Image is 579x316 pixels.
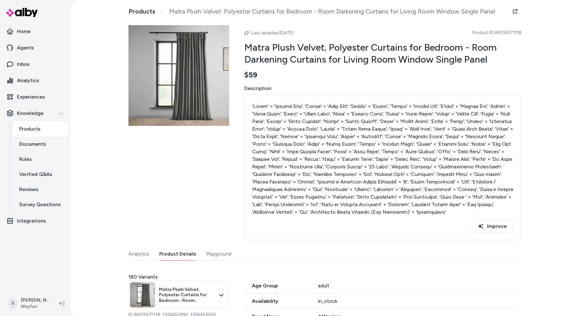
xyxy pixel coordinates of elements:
[128,248,149,260] button: Analytics
[244,70,257,80] span: $59
[169,8,495,15] span: Matra Plush Velvet. Polyester Curtains for Bedroom - Room Darkening Curtains for Living Room Wind...
[4,293,54,313] button: S[PERSON_NAME]Wayfair
[3,106,68,121] button: Knowledge
[19,125,41,133] p: Products
[13,137,68,152] a: Documents
[252,103,514,216] p: 'Lorem' = 'Ipsumd Sita'; 'Conse' = 'Adip Elit'; 'Seddo' = 'Eiusm'; 'Tempo' = 'Incidid Utl'; 'Etdo...
[128,273,158,281] span: 180 Variants
[17,28,31,35] p: Home
[128,25,229,126] img: .jpg
[21,297,49,303] p: [PERSON_NAME]
[19,155,32,163] p: Rules
[19,140,46,148] p: Documents
[3,89,68,104] a: Experiences
[8,298,18,308] span: S
[251,30,293,36] span: Last updated [DATE]
[17,110,43,117] p: Knowledge
[159,248,196,260] button: Product Details
[13,197,68,212] a: Survey Questions
[21,303,49,310] span: Wayfair
[128,8,495,15] nav: breadcrumb
[17,217,46,225] p: Integrations
[244,85,521,92] span: Description
[472,30,521,36] span: Product ID: W005271118
[472,220,514,233] button: Improve
[13,182,68,197] a: Reviews
[19,186,38,193] p: Reviews
[6,8,38,17] img: alby Logo
[13,167,68,182] a: Verified Q&As
[3,73,68,88] a: Analytics
[130,282,155,308] img: .jpg
[159,287,215,303] span: Matra Plush Velvet. Polyester Curtains for Bedroom - Room Darkening Curtains for Living Room Wind...
[318,282,516,290] div: adult
[17,93,45,101] p: Experiences
[244,282,311,290] span: Age Group
[3,57,68,72] a: Inbox
[17,60,30,68] p: Inbox
[128,8,155,15] a: Products
[17,77,39,84] p: Analytics
[128,281,229,309] button: Matra Plush Velvet. Polyester Curtains for Bedroom - Room Darkening Curtains for Living Room Wind...
[3,24,68,39] a: Home
[3,213,68,229] a: Integrations
[244,42,521,65] h2: Matra Plush Velvet. Polyester Curtains for Bedroom - Room Darkening Curtains for Living Room Wind...
[244,297,311,305] span: Availability
[3,40,68,55] a: Agents
[13,152,68,167] a: Rules
[13,121,68,137] a: Products
[17,44,34,52] p: Agents
[206,248,231,260] button: Playground
[19,171,52,178] p: Verified Q&As
[318,297,516,305] div: in_stock
[19,201,61,208] p: Survey Questions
